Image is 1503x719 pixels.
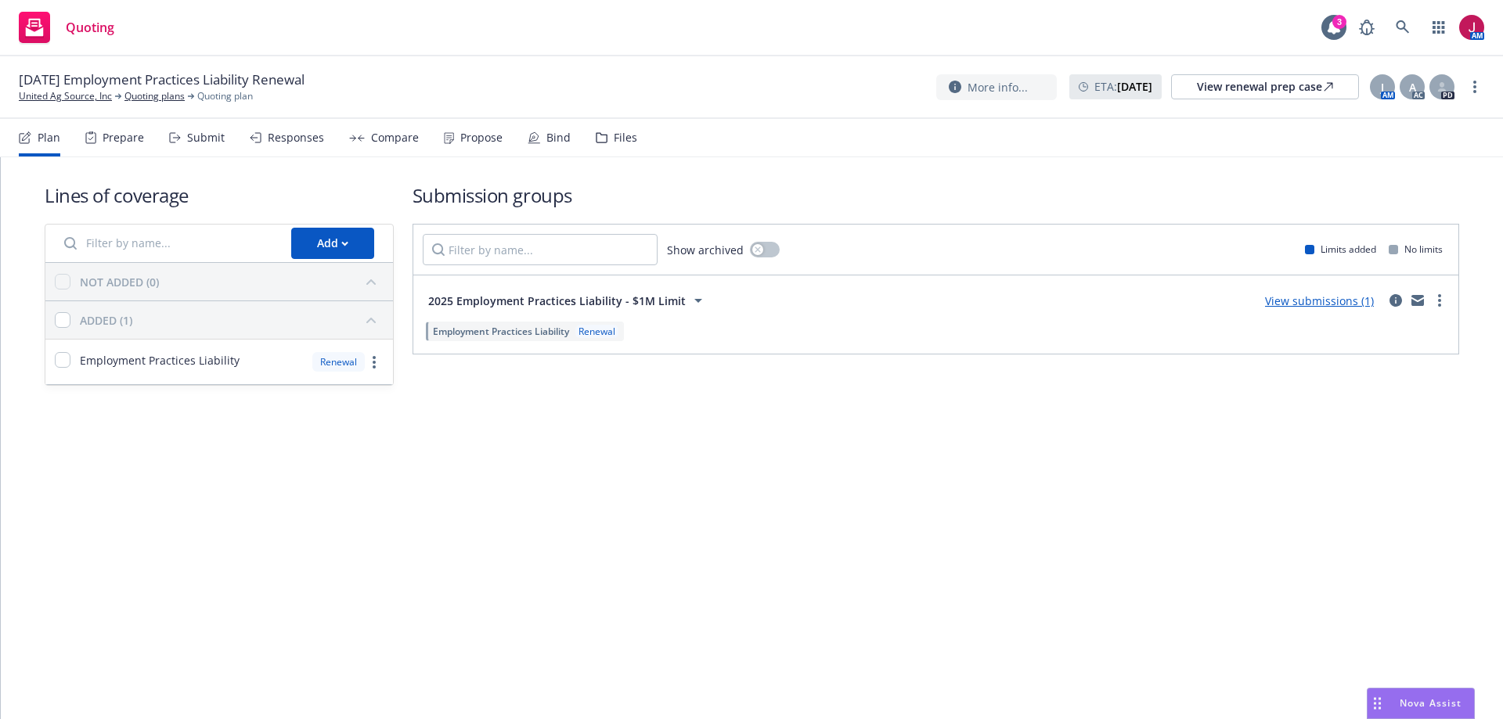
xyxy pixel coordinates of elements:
[413,182,1459,208] h1: Submission groups
[1381,79,1384,95] span: J
[1305,243,1376,256] div: Limits added
[1332,15,1346,29] div: 3
[66,21,114,34] span: Quoting
[312,352,365,372] div: Renewal
[1408,291,1427,310] a: mail
[365,353,384,372] a: more
[80,352,240,368] span: Employment Practices Liability
[80,312,132,329] div: ADDED (1)
[80,269,384,294] button: NOT ADDED (0)
[433,325,569,338] span: Employment Practices Liability
[1197,75,1333,99] div: View renewal prep case
[124,89,185,103] a: Quoting plans
[1117,79,1152,94] strong: [DATE]
[103,131,144,144] div: Prepare
[1459,15,1484,40] img: photo
[1389,243,1443,256] div: No limits
[614,131,637,144] div: Files
[38,131,60,144] div: Plan
[546,131,571,144] div: Bind
[423,285,713,316] button: 2025 Employment Practices Liability - $1M Limit
[19,70,305,89] span: [DATE] Employment Practices Liability Renewal
[1465,77,1484,96] a: more
[1171,74,1359,99] a: View renewal prep case
[1094,78,1152,95] span: ETA :
[80,307,384,333] button: ADDED (1)
[197,89,253,103] span: Quoting plan
[968,79,1028,95] span: More info...
[460,131,503,144] div: Propose
[1387,12,1418,43] a: Search
[317,228,348,258] div: Add
[13,5,121,49] a: Quoting
[667,242,744,258] span: Show archived
[291,228,374,259] button: Add
[1400,696,1462,710] span: Nova Assist
[1367,688,1475,719] button: Nova Assist
[1265,293,1374,308] a: View submissions (1)
[1386,291,1405,310] a: circleInformation
[19,89,112,103] a: United Ag Source, Inc
[268,131,324,144] div: Responses
[1351,12,1382,43] a: Report a Bug
[428,293,686,309] span: 2025 Employment Practices Liability - $1M Limit
[80,274,159,290] div: NOT ADDED (0)
[1409,79,1416,95] span: A
[1423,12,1454,43] a: Switch app
[575,325,618,338] div: Renewal
[55,228,282,259] input: Filter by name...
[1430,291,1449,310] a: more
[187,131,225,144] div: Submit
[371,131,419,144] div: Compare
[423,234,658,265] input: Filter by name...
[45,182,394,208] h1: Lines of coverage
[936,74,1057,100] button: More info...
[1368,688,1387,718] div: Drag to move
